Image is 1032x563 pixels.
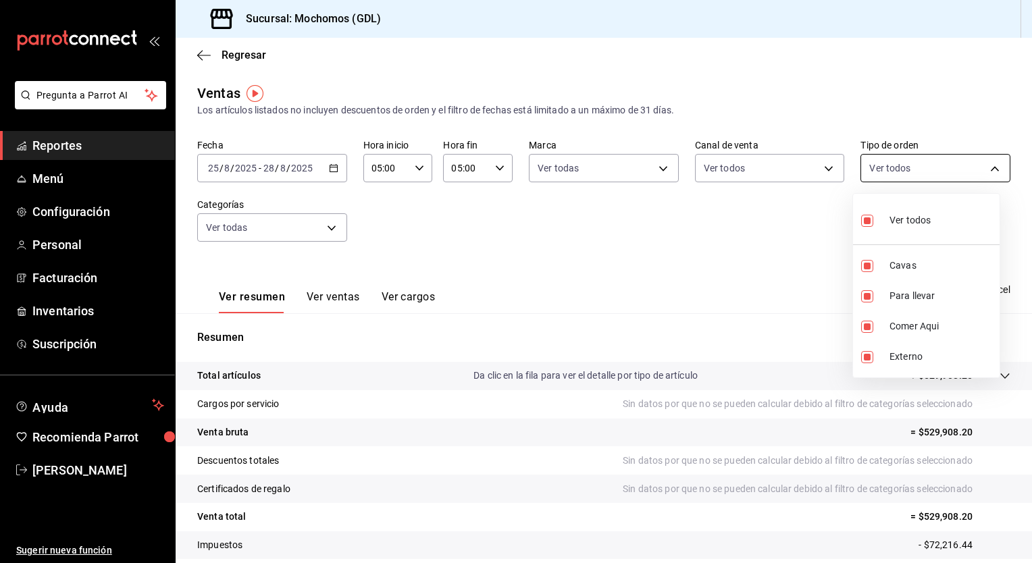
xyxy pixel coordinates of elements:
span: Para llevar [889,289,994,303]
span: Comer Aqui [889,319,994,333]
span: Externo [889,350,994,364]
span: Cavas [889,259,994,273]
span: Ver todos [889,213,931,227]
img: Marcador de información sobre herramientas [247,85,263,102]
